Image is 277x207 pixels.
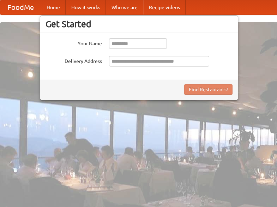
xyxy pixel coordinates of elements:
[46,19,233,29] h3: Get Started
[106,0,143,15] a: Who we are
[184,84,233,95] button: Find Restaurants!
[41,0,66,15] a: Home
[0,0,41,15] a: FoodMe
[143,0,186,15] a: Recipe videos
[46,38,102,47] label: Your Name
[66,0,106,15] a: How it works
[46,56,102,65] label: Delivery Address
